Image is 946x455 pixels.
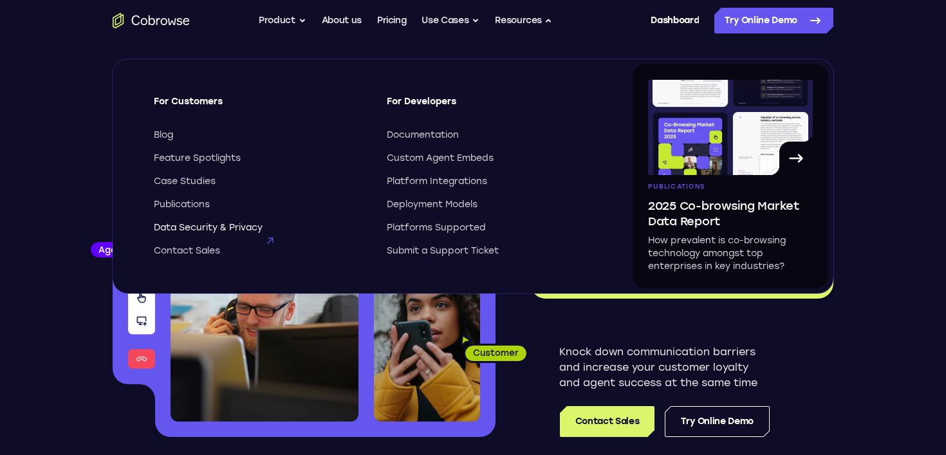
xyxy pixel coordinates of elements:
a: About us [322,8,362,33]
button: Use Cases [422,8,479,33]
span: Custom Agent Embeds [387,152,494,165]
span: Publications [648,183,705,190]
a: Deployment Models [387,198,597,211]
a: Platforms Supported [387,221,597,234]
a: Data Security & Privacy [154,221,364,234]
span: Case Studies [154,175,216,188]
span: For Customers [154,95,364,118]
a: Try Online Demo [714,8,833,33]
span: Data Security & Privacy [154,221,263,234]
img: A page from the browsing market ebook [648,80,813,175]
a: Feature Spotlights [154,152,364,165]
a: Submit a Support Ticket [387,245,597,257]
img: A customer holding their phone [374,269,480,422]
button: Product [259,8,306,33]
a: Documentation [387,129,597,142]
a: Contact Sales [154,245,364,257]
span: Publications [154,198,210,211]
a: Pricing [377,8,407,33]
a: Go to the home page [113,13,190,28]
p: How prevalent is co-browsing technology amongst top enterprises in key industries? [648,234,813,273]
span: Platforms Supported [387,221,486,234]
button: Resources [495,8,553,33]
a: Dashboard [651,8,699,33]
span: Deployment Models [387,198,478,211]
span: Documentation [387,129,459,142]
a: Blog [154,129,364,142]
span: 2025 Co-browsing Market Data Report [648,198,813,229]
span: Platform Integrations [387,175,487,188]
span: For Developers [387,95,597,118]
a: Platform Integrations [387,175,597,188]
a: Publications [154,198,364,211]
span: Contact Sales [154,245,220,257]
img: A customer support agent talking on the phone [171,192,358,422]
a: Try Online Demo [665,406,770,437]
p: Knock down communication barriers and increase your customer loyalty and agent success at the sam... [559,344,770,391]
span: Submit a Support Ticket [387,245,499,257]
span: Feature Spotlights [154,152,241,165]
a: Custom Agent Embeds [387,152,597,165]
a: Contact Sales [560,406,654,437]
a: Case Studies [154,175,364,188]
span: Blog [154,129,173,142]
